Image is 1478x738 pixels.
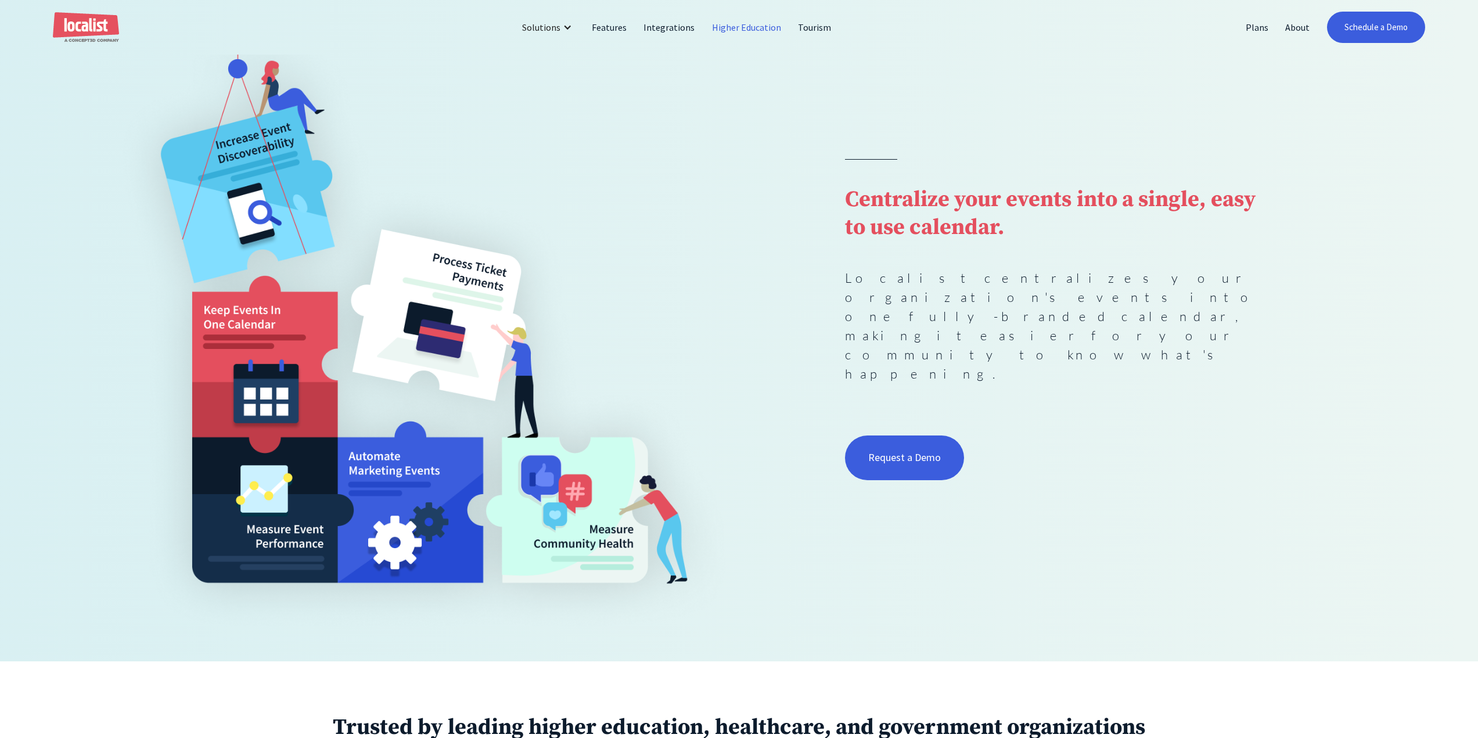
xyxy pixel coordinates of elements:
[635,13,703,41] a: Integrations
[53,12,119,43] a: home
[1277,13,1318,41] a: About
[704,13,790,41] a: Higher Education
[1327,12,1425,43] a: Schedule a Demo
[845,435,965,480] a: Request a Demo
[522,20,560,34] div: Solutions
[584,13,635,41] a: Features
[513,13,584,41] div: Solutions
[790,13,840,41] a: Tourism
[845,186,1256,242] strong: Centralize your events into a single, easy to use calendar.
[1238,13,1277,41] a: Plans
[845,268,1267,383] p: Localist centralizes your organization's events into one fully-branded calendar, making it easier...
